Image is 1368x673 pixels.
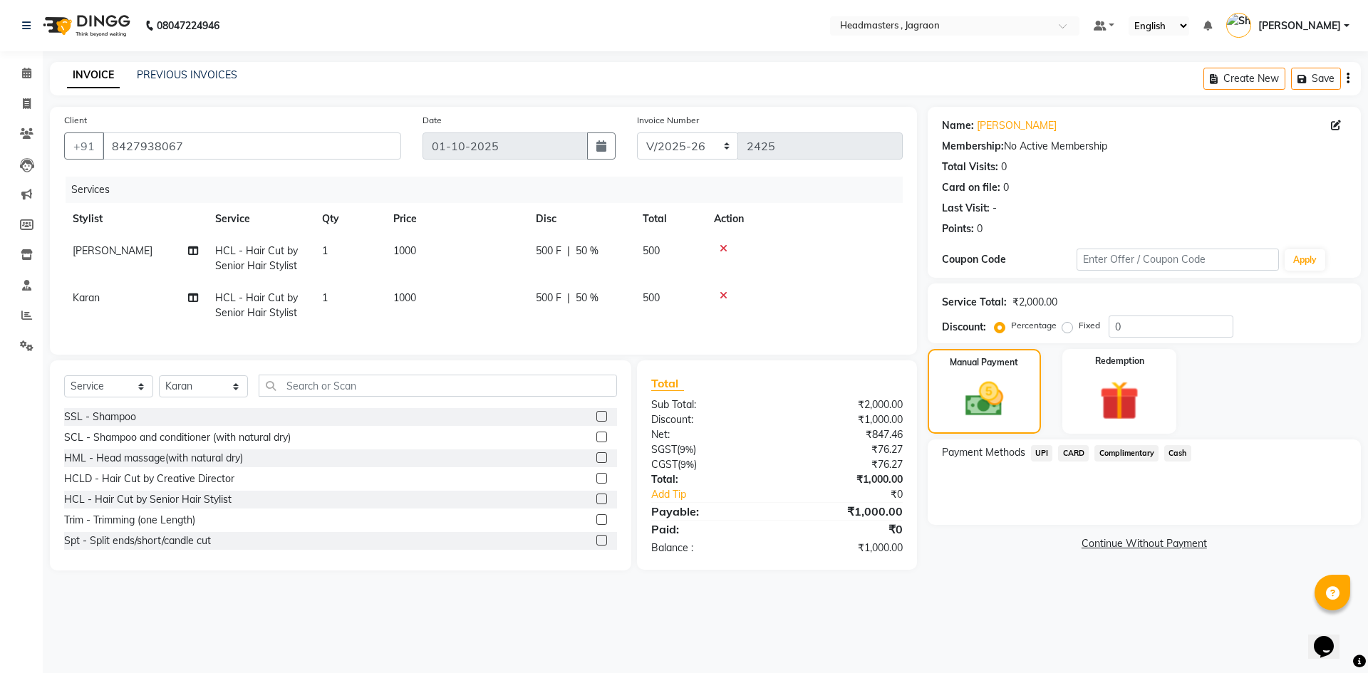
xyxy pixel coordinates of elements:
[777,457,913,472] div: ₹76.27
[64,533,211,548] div: Spt - Split ends/short/candle cut
[73,244,152,257] span: [PERSON_NAME]
[1291,68,1341,90] button: Save
[64,451,243,466] div: HML - Head massage(with natural dry)
[393,291,416,304] span: 1000
[942,139,1347,154] div: No Active Membership
[322,244,328,257] span: 1
[393,244,416,257] span: 1000
[942,295,1007,310] div: Service Total:
[641,412,777,427] div: Discount:
[942,201,990,216] div: Last Visit:
[576,244,598,259] span: 50 %
[641,457,777,472] div: ( )
[1003,180,1009,195] div: 0
[777,503,913,520] div: ₹1,000.00
[64,132,104,160] button: +91
[637,114,699,127] label: Invoice Number
[536,244,561,259] span: 500 F
[641,397,777,412] div: Sub Total:
[1011,319,1057,332] label: Percentage
[64,513,195,528] div: Trim - Trimming (one Length)
[1285,249,1325,271] button: Apply
[634,203,705,235] th: Total
[36,6,134,46] img: logo
[942,118,974,133] div: Name:
[536,291,561,306] span: 500 F
[64,409,136,424] div: SSL - Shampoo
[977,221,983,236] div: 0
[207,203,313,235] th: Service
[641,541,777,555] div: Balance :
[527,203,634,235] th: Disc
[215,291,298,319] span: HCL - Hair Cut by Senior Hair Stylist
[977,118,1057,133] a: [PERSON_NAME]
[73,291,100,304] span: Karan
[1095,355,1144,367] label: Redemption
[64,114,87,127] label: Client
[576,291,598,306] span: 50 %
[643,291,660,304] span: 500
[942,139,1004,154] div: Membership:
[157,6,219,46] b: 08047224946
[64,203,207,235] th: Stylist
[1258,19,1341,33] span: [PERSON_NAME]
[567,244,570,259] span: |
[641,472,777,487] div: Total:
[1087,376,1151,425] img: _gift.svg
[641,442,777,457] div: ( )
[259,375,617,397] input: Search or Scan
[950,356,1018,369] label: Manual Payment
[1226,13,1251,38] img: Shivangi Jagraon
[1203,68,1285,90] button: Create New
[777,427,913,442] div: ₹847.46
[942,221,974,236] div: Points:
[1001,160,1007,174] div: 0
[942,445,1025,460] span: Payment Methods
[777,472,913,487] div: ₹1,000.00
[651,443,677,456] span: SGST
[64,492,232,507] div: HCL - Hair Cut by Senior Hair Stylist
[1012,295,1057,310] div: ₹2,000.00
[64,430,291,445] div: SCL - Shampoo and conditioner (with natural dry)
[423,114,442,127] label: Date
[651,376,684,391] span: Total
[322,291,328,304] span: 1
[942,180,1000,195] div: Card on file:
[777,521,913,538] div: ₹0
[705,203,903,235] th: Action
[1308,616,1354,659] iframe: chat widget
[1077,249,1279,271] input: Enter Offer / Coupon Code
[942,160,998,174] div: Total Visits:
[137,68,237,81] a: PREVIOUS INVOICES
[67,63,120,88] a: INVOICE
[799,487,913,502] div: ₹0
[680,459,694,470] span: 9%
[931,536,1358,551] a: Continue Without Payment
[215,244,298,272] span: HCL - Hair Cut by Senior Hair Stylist
[641,427,777,442] div: Net:
[567,291,570,306] span: |
[777,412,913,427] div: ₹1,000.00
[64,471,234,486] div: HCLD - Hair Cut by Creative Director
[1031,445,1053,461] span: UPI
[651,458,678,471] span: CGST
[66,177,913,203] div: Services
[942,252,1077,267] div: Coupon Code
[1094,445,1159,461] span: Complimentary
[953,377,1015,421] img: _cash.svg
[777,541,913,555] div: ₹1,000.00
[993,201,997,216] div: -
[641,487,799,502] a: Add Tip
[313,203,385,235] th: Qty
[942,320,986,335] div: Discount:
[680,444,693,455] span: 9%
[103,132,401,160] input: Search by Name/Mobile/Email/Code
[1079,319,1100,332] label: Fixed
[641,503,777,520] div: Payable:
[385,203,527,235] th: Price
[643,244,660,257] span: 500
[1164,445,1191,461] span: Cash
[641,521,777,538] div: Paid:
[777,397,913,412] div: ₹2,000.00
[777,442,913,457] div: ₹76.27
